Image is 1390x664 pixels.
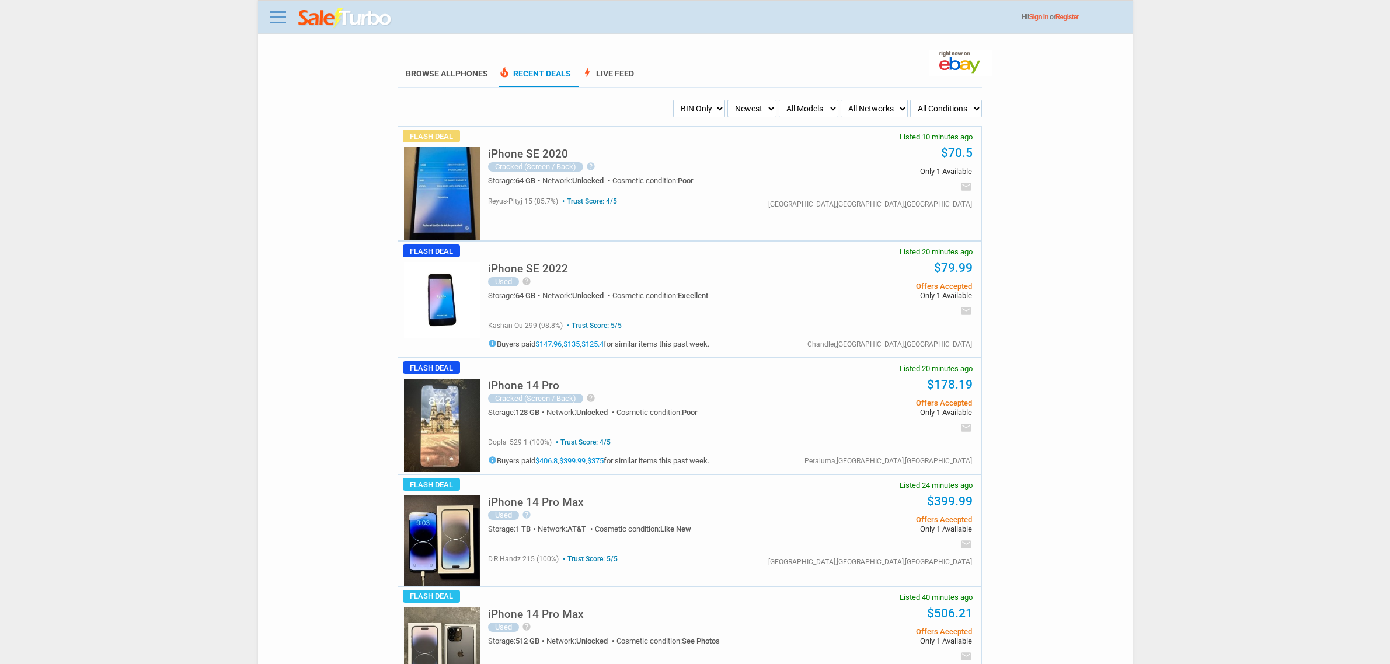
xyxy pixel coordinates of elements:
h5: iPhone 14 Pro Max [488,609,584,620]
i: help [522,277,531,286]
a: iPhone SE 2020 [488,151,568,159]
span: 64 GB [515,291,535,300]
div: Cosmetic condition: [612,292,708,299]
a: iPhone 14 Pro [488,382,559,391]
a: $135 [563,340,580,348]
span: Only 1 Available [796,292,971,299]
a: local_fire_departmentRecent Deals [499,69,571,87]
a: $399.99 [559,456,586,465]
a: $79.99 [934,261,973,275]
span: Offers Accepted [796,399,971,407]
div: Cosmetic condition: [616,408,698,416]
a: $375 [587,456,604,465]
img: saleturbo.com - Online Deals and Discount Coupons [298,8,392,29]
i: email [960,539,972,550]
span: Trust Score: 5/5 [560,555,618,563]
span: Poor [678,176,694,185]
span: d.r.handz 215 (100%) [488,555,559,563]
div: Storage: [488,292,542,299]
span: dopla_529 1 (100%) [488,438,552,446]
i: email [960,422,972,434]
span: bolt [581,67,593,78]
span: 1 TB [515,525,531,533]
span: Flash Deal [403,244,460,257]
a: $406.8 [535,456,558,465]
span: Only 1 Available [796,408,971,416]
span: Trust Score: 4/5 [560,197,617,205]
h5: iPhone SE 2022 [488,263,568,274]
div: Storage: [488,177,542,184]
span: Listed 24 minutes ago [900,481,973,489]
div: Storage: [488,637,546,645]
span: Flash Deal [403,130,460,142]
a: $70.5 [941,146,973,160]
h5: Buyers paid , , for similar items this past week. [488,456,709,464]
span: local_fire_department [499,67,510,78]
span: Trust Score: 4/5 [553,438,611,446]
div: Storage: [488,408,546,416]
span: Only 1 Available [796,167,971,175]
span: Listed 10 minutes ago [900,133,973,141]
i: help [586,162,595,171]
img: s-l225.jpg [404,379,480,472]
span: Offers Accepted [796,282,971,290]
div: Used [488,623,519,632]
span: Only 1 Available [796,525,971,533]
span: Flash Deal [403,478,460,491]
div: Cracked (Screen / Back) [488,162,583,172]
h5: iPhone 14 Pro Max [488,497,584,508]
img: s-l225.jpg [404,495,480,586]
i: email [960,651,972,662]
div: Used [488,277,519,286]
a: Register [1055,13,1079,21]
span: Only 1 Available [796,637,971,645]
div: [GEOGRAPHIC_DATA],[GEOGRAPHIC_DATA],[GEOGRAPHIC_DATA] [768,558,972,565]
i: email [960,305,972,317]
a: Browse AllPhones [406,69,488,78]
span: Trust Score: 5/5 [565,321,622,330]
span: Hi! [1022,13,1029,21]
span: Unlocked [576,408,608,417]
a: $178.19 [927,378,973,392]
i: help [522,622,531,631]
span: Unlocked [576,637,608,645]
div: Network: [542,177,612,184]
a: Sign In [1029,13,1048,21]
span: 512 GB [515,637,539,645]
span: Flash Deal [403,590,460,603]
img: s-l225.jpg [404,262,480,338]
a: iPhone 14 Pro Max [488,611,584,620]
img: s-l225.jpg [404,147,480,240]
span: Like New [660,525,691,533]
span: Unlocked [572,291,604,300]
span: Phones [455,69,488,78]
div: Cosmetic condition: [616,637,720,645]
span: 64 GB [515,176,535,185]
span: Offers Accepted [796,516,971,523]
div: Network: [546,408,616,416]
a: $506.21 [927,606,973,620]
div: Network: [546,637,616,645]
i: help [522,510,531,519]
span: Poor [682,408,698,417]
div: [GEOGRAPHIC_DATA],[GEOGRAPHIC_DATA],[GEOGRAPHIC_DATA] [768,201,972,208]
span: Listed 40 minutes ago [900,593,973,601]
i: email [960,181,972,193]
span: See Photos [682,637,720,645]
span: Listed 20 minutes ago [900,365,973,372]
span: Unlocked [572,176,604,185]
span: Excellent [678,291,708,300]
div: Cosmetic condition: [595,525,691,533]
span: Flash Deal [403,361,460,374]
a: iPhone 14 Pro Max [488,499,584,508]
span: reyus-pltyj 15 (85.7%) [488,197,558,205]
div: Petaluma,[GEOGRAPHIC_DATA],[GEOGRAPHIC_DATA] [804,457,972,464]
a: boltLive Feed [581,69,634,87]
a: iPhone SE 2022 [488,265,568,274]
div: Used [488,511,519,520]
a: $147.96 [535,340,562,348]
span: AT&T [567,525,586,533]
a: $399.99 [927,494,973,508]
i: help [586,393,595,403]
h5: iPhone SE 2020 [488,148,568,159]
